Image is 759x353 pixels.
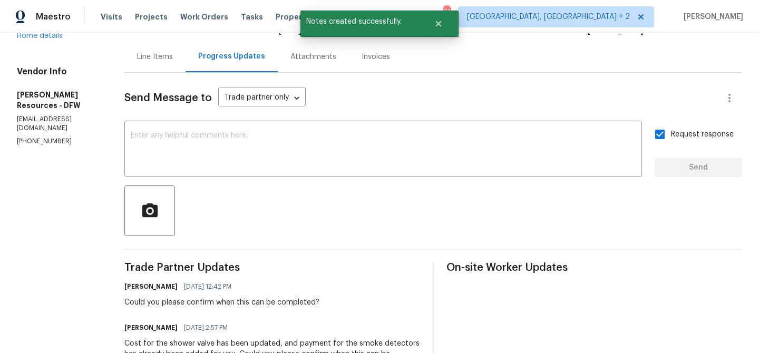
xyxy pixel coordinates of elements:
[446,262,742,273] span: On-site Worker Updates
[467,12,630,22] span: [GEOGRAPHIC_DATA], [GEOGRAPHIC_DATA] + 2
[124,281,178,292] h6: [PERSON_NAME]
[101,12,122,22] span: Visits
[180,12,228,22] span: Work Orders
[17,66,99,77] h4: Vendor Info
[184,322,228,333] span: [DATE] 2:57 PM
[671,129,734,140] span: Request response
[17,90,99,111] h5: [PERSON_NAME] Resources - DFW
[124,297,319,308] div: Could you please confirm when this can be completed?
[443,6,450,17] div: 91
[124,322,178,333] h6: [PERSON_NAME]
[362,52,390,62] div: Invoices
[184,281,231,292] span: [DATE] 12:42 PM
[276,12,317,22] span: Properties
[300,11,421,33] span: Notes created successfully.
[137,52,173,62] div: Line Items
[679,12,743,22] span: [PERSON_NAME]
[17,137,99,146] p: [PHONE_NUMBER]
[36,12,71,22] span: Maestro
[218,90,306,107] div: Trade partner only
[241,13,263,21] span: Tasks
[124,93,212,103] span: Send Message to
[198,51,265,62] div: Progress Updates
[135,12,168,22] span: Projects
[290,52,336,62] div: Attachments
[124,262,420,273] span: Trade Partner Updates
[421,13,456,34] button: Close
[17,32,63,40] a: Home details
[17,115,99,133] p: [EMAIL_ADDRESS][DOMAIN_NAME]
